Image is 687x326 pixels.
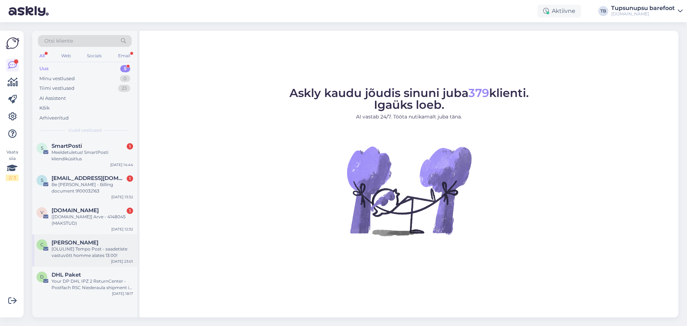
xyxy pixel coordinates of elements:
[52,272,81,278] span: DHL Paket
[40,210,43,215] span: V
[117,51,132,60] div: Email
[52,175,126,181] span: sap-invoices@belenka.com
[86,51,103,60] div: Socials
[111,227,133,232] div: [DATE] 12:32
[611,11,675,17] div: [DOMAIN_NAME]
[52,149,133,162] div: Meeldetuletus! SmartPosti kliendiküsitlus
[52,246,133,259] div: [OLULINE] Tempo Post - saadetiste vastuvõtt homme alates 13:00!
[40,242,44,247] span: C
[52,239,98,246] span: Carl-Robert Reidolf
[120,75,130,82] div: 0
[39,75,75,82] div: Minu vestlused
[111,259,133,264] div: [DATE] 23:01
[289,86,529,112] span: Askly kaudu jõudis sinuni juba klienti. Igaüks loeb.
[127,208,133,214] div: 1
[611,5,683,17] a: Tupsunupsu barefoot[DOMAIN_NAME]
[127,175,133,182] div: 1
[611,5,675,11] div: Tupsunupsu barefoot
[127,143,133,150] div: 1
[68,127,102,133] span: Uued vestlused
[110,162,133,167] div: [DATE] 14:44
[598,6,608,16] div: TB
[537,5,581,18] div: Aktiivne
[39,65,49,72] div: Uus
[6,37,19,50] img: Askly Logo
[111,194,133,200] div: [DATE] 13:32
[39,115,69,122] div: Arhiveeritud
[289,113,529,121] p: AI vastab 24/7. Tööta nutikamalt juba täna.
[41,145,43,151] span: S
[345,126,473,255] img: No Chat active
[52,143,82,149] span: SmartPosti
[112,291,133,296] div: [DATE] 18:17
[6,175,19,181] div: 2 / 3
[52,207,99,214] span: Veebimajutus.ee
[6,149,19,181] div: Vaata siia
[40,274,44,279] span: D
[39,104,50,112] div: Kõik
[52,214,133,227] div: [[DOMAIN_NAME]] Arve - 4148045 (MAKSTUD)
[52,181,133,194] div: Be [PERSON_NAME] - Billing document 9100032163
[118,85,130,92] div: 23
[468,86,489,100] span: 379
[60,51,72,60] div: Web
[41,177,43,183] span: s
[39,85,74,92] div: Tiimi vestlused
[38,51,46,60] div: All
[120,65,130,72] div: 5
[39,95,66,102] div: AI Assistent
[52,278,133,291] div: Your DP DHL IPZ 2 ReturnCenter - Postfach RSC Niederaula shipment is on its way
[44,37,73,45] span: Otsi kliente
